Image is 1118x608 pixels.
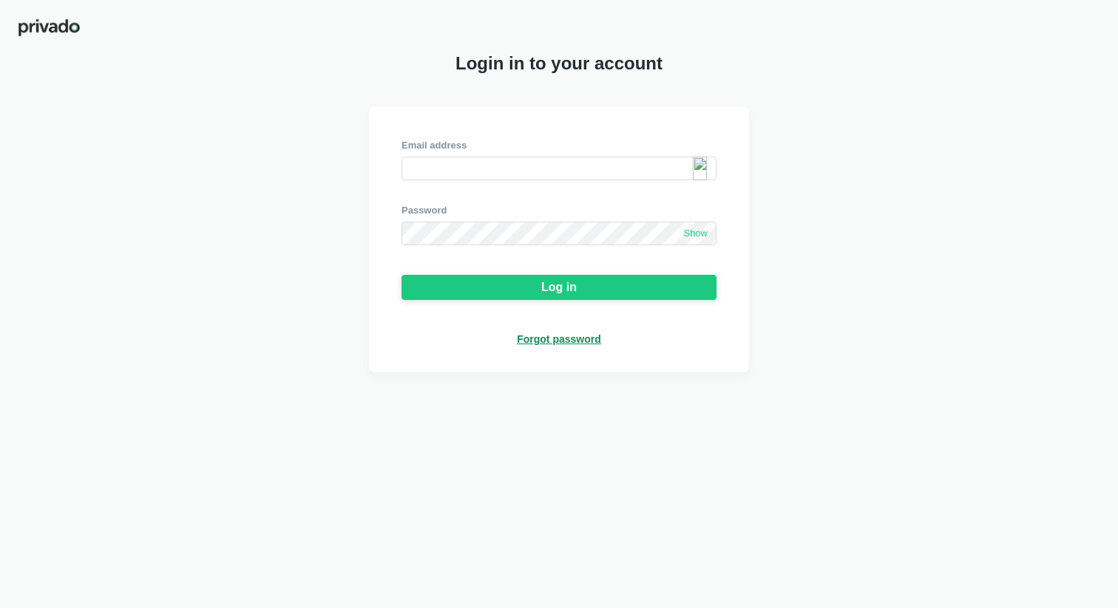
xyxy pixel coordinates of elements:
[693,157,707,180] img: icon_180.svg
[455,53,663,74] span: Login in to your account
[541,281,577,294] div: Log in
[683,228,708,240] span: Show
[517,332,601,346] a: Forgot password
[402,139,716,152] div: Email address
[402,275,716,300] button: Log in
[18,18,81,38] img: privado-logo
[402,204,716,217] div: Password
